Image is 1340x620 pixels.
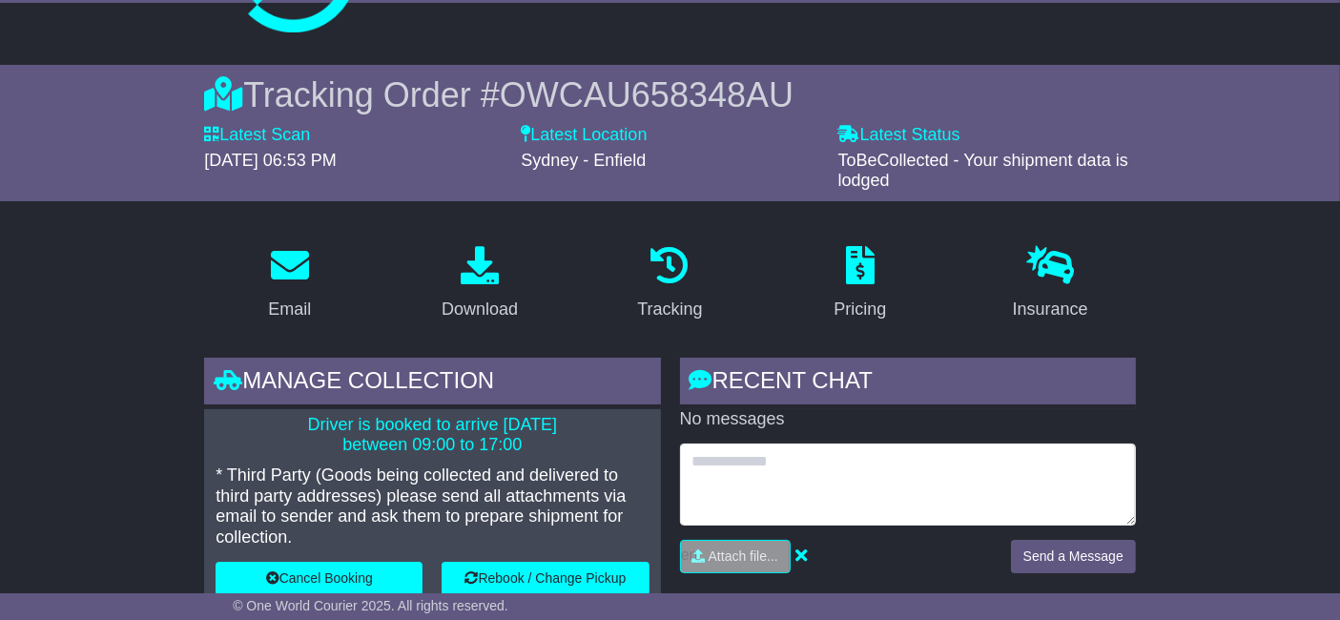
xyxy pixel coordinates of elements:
button: Cancel Booking [216,562,423,595]
div: Tracking Order # [204,74,1136,115]
p: * Third Party (Goods being collected and delivered to third party addresses) please send all atta... [216,465,649,548]
label: Latest Status [838,125,960,146]
a: Tracking [625,239,714,329]
span: [DATE] 06:53 PM [204,151,337,170]
span: OWCAU658348AU [500,75,794,114]
div: Tracking [637,297,702,322]
a: Email [256,239,323,329]
p: No messages [680,409,1136,430]
div: RECENT CHAT [680,358,1136,409]
div: Insurance [1013,297,1088,322]
span: © One World Courier 2025. All rights reserved. [233,598,508,613]
button: Rebook / Change Pickup [442,562,649,595]
a: Pricing [821,239,898,329]
button: Send a Message [1011,540,1136,573]
label: Latest Scan [204,125,310,146]
div: Download [442,297,518,322]
label: Latest Location [521,125,647,146]
div: Email [268,297,311,322]
div: Manage collection [204,358,660,409]
a: Insurance [1000,239,1101,329]
p: Driver is booked to arrive [DATE] between 09:00 to 17:00 [216,415,649,456]
span: ToBeCollected - Your shipment data is lodged [838,151,1128,191]
div: Pricing [834,297,886,322]
span: Sydney - Enfield [521,151,646,170]
a: Download [429,239,530,329]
